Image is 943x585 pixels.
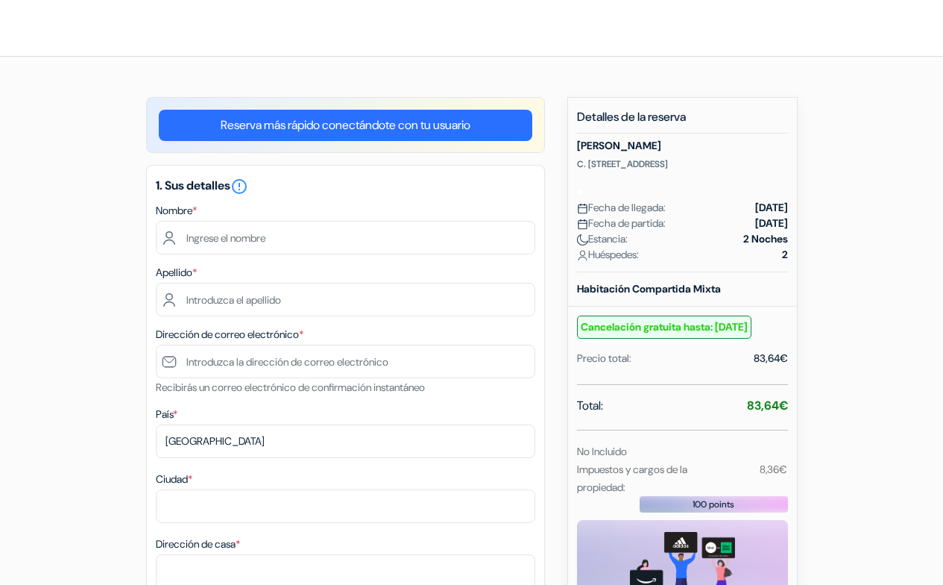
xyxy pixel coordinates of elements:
small: Recibirás un correo electrónico de confirmación instantáneo [156,381,425,394]
b: Habitación Compartida Mixta [577,282,721,295]
img: AlberguesJuveniles.es [18,15,204,41]
label: País [156,407,177,422]
i: error_outline [230,178,248,195]
h5: Detalles de la reserva [577,110,788,134]
a: Reserva más rápido conectándote con tu usuario [159,110,532,141]
span: Estancia: [577,231,628,247]
img: calendar.svg [577,219,588,230]
img: user_icon.svg [577,250,588,261]
span: Huéspedes: [577,247,639,263]
small: 8,36€ [760,463,787,476]
a: error_outline [230,178,248,193]
label: Apellido [156,265,197,281]
img: calendar.svg [577,203,588,214]
label: Dirección de casa [156,536,240,552]
h5: 1. Sus detalles [156,178,535,195]
strong: 2 [782,247,788,263]
div: Precio total: [577,351,631,366]
span: Fecha de llegada: [577,200,666,216]
small: Impuestos y cargos de la propiedad: [577,463,687,494]
input: Introduzca el apellido [156,283,535,316]
strong: [DATE] [755,216,788,231]
input: Ingrese el nombre [156,221,535,254]
p: C. [STREET_ADDRESS] [577,158,788,170]
h5: [PERSON_NAME] [577,140,788,152]
small: Cancelación gratuita hasta: [DATE] [577,316,751,339]
span: Total: [577,397,603,415]
strong: 83,64€ [747,398,788,413]
strong: 2 Noches [743,231,788,247]
label: Ciudad [156,472,192,487]
small: No Incluido [577,445,627,458]
label: Dirección de correo electrónico [156,327,303,342]
img: moon.svg [577,234,588,245]
label: Nombre [156,203,197,219]
span: Fecha de partida: [577,216,666,231]
input: Introduzca la dirección de correo electrónico [156,345,535,378]
div: 83,64€ [754,351,788,366]
span: 100 points [693,498,734,511]
strong: [DATE] [755,200,788,216]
